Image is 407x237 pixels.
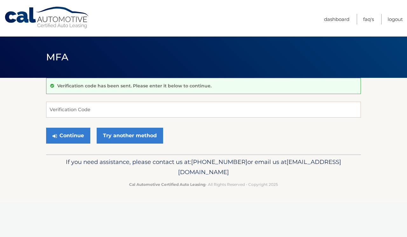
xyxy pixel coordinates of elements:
input: Verification Code [46,102,361,118]
a: FAQ's [363,14,374,24]
p: - All Rights Reserved - Copyright 2025 [50,181,357,188]
span: [EMAIL_ADDRESS][DOMAIN_NAME] [178,158,341,176]
a: Cal Automotive [4,6,90,29]
a: Dashboard [324,14,349,24]
a: Logout [388,14,403,24]
span: MFA [46,51,68,63]
p: If you need assistance, please contact us at: or email us at [50,157,357,177]
p: Verification code has been sent. Please enter it below to continue. [57,83,211,89]
span: [PHONE_NUMBER] [191,158,247,166]
button: Continue [46,128,90,144]
a: Try another method [97,128,163,144]
strong: Cal Automotive Certified Auto Leasing [129,182,205,187]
